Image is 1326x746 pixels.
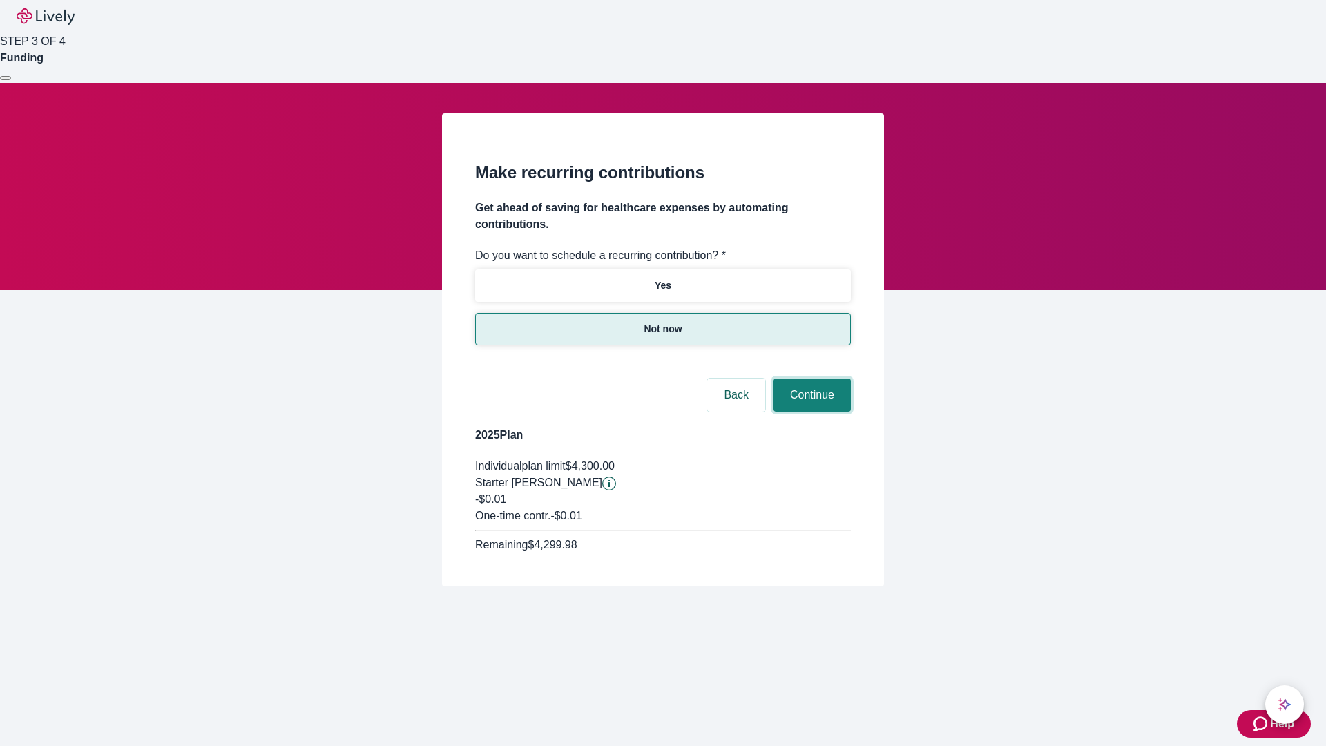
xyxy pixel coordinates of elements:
span: Starter [PERSON_NAME] [475,477,602,488]
button: chat [1265,685,1304,724]
p: Yes [655,278,671,293]
label: Do you want to schedule a recurring contribution? * [475,247,726,264]
span: Remaining [475,539,528,551]
svg: Zendesk support icon [1253,716,1270,732]
span: Individual plan limit [475,460,566,472]
button: Back [707,379,765,412]
svg: Lively AI Assistant [1278,698,1291,711]
span: -$0.01 [475,493,506,505]
button: Not now [475,313,851,345]
img: Lively [17,8,75,25]
button: Yes [475,269,851,302]
h2: Make recurring contributions [475,160,851,185]
h4: Get ahead of saving for healthcare expenses by automating contributions. [475,200,851,233]
button: Continue [773,379,851,412]
span: $4,300.00 [566,460,615,472]
button: Zendesk support iconHelp [1237,710,1311,738]
span: $4,299.98 [528,539,577,551]
span: One-time contr. [475,510,550,522]
h4: 2025 Plan [475,427,851,443]
span: Help [1270,716,1294,732]
span: - $0.01 [550,510,582,522]
button: Lively will contribute $0.01 to establish your account [602,477,616,490]
p: Not now [644,322,682,336]
svg: Starter penny details [602,477,616,490]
